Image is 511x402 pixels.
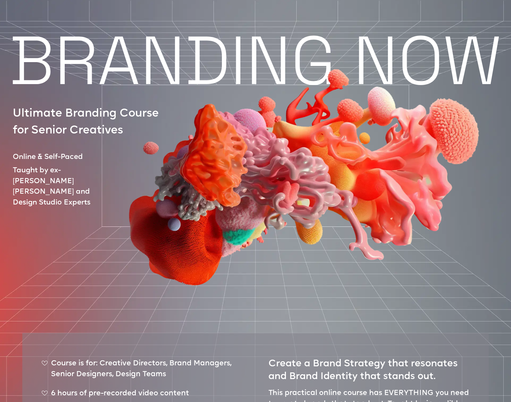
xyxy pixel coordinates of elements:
p: Taught by ex-[PERSON_NAME] [PERSON_NAME] and Design Studio Experts [13,165,115,208]
h2: Create a Brand Strategy that resonates and Brand Identity that stands out. [268,352,470,383]
p: Ultimate Branding Course for Senior Creatives [13,106,166,140]
div: Course is for: Creative Directors, Brand Managers, Senior Designers, Design Teams [41,358,243,385]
